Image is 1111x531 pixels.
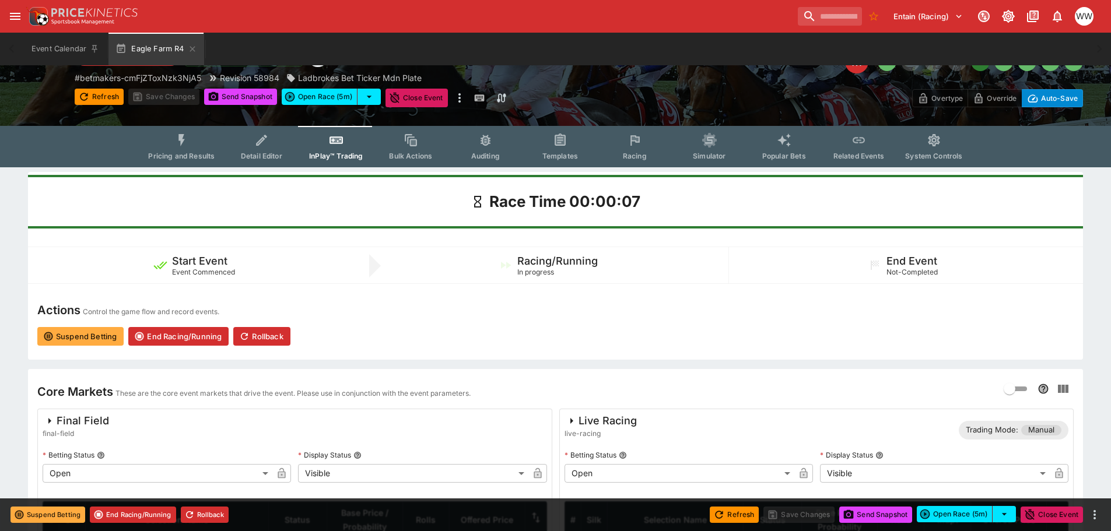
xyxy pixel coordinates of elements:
[886,7,970,26] button: Select Tenant
[241,152,282,160] span: Detail Editor
[37,303,80,318] h4: Actions
[839,507,912,523] button: Send Snapshot
[798,7,862,26] input: search
[517,254,598,268] h5: Racing/Running
[358,89,381,105] button: select merge strategy
[1022,89,1083,107] button: Auto-Save
[453,89,467,107] button: more
[75,72,201,84] p: Copy To Clipboard
[148,152,215,160] span: Pricing and Results
[820,464,1050,483] div: Visible
[623,152,647,160] span: Racing
[820,450,873,460] p: Display Status
[762,152,806,160] span: Popular Bets
[886,268,938,276] span: Not-Completed
[864,7,883,26] button: No Bookmarks
[968,89,1022,107] button: Override
[966,424,1018,436] p: Trading Mode:
[1041,92,1078,104] p: Auto-Save
[108,33,204,65] button: Eagle Farm R4
[389,152,432,160] span: Bulk Actions
[565,428,637,439] span: live-racing
[973,6,994,27] button: Connected to PK
[1022,6,1043,27] button: Documentation
[83,306,219,318] p: Control the game flow and record events.
[298,72,422,84] p: Ladbrokes Bet Ticker Mdn Plate
[172,268,235,276] span: Event Commenced
[298,450,351,460] p: Display Status
[993,506,1016,522] button: select merge strategy
[886,254,937,268] h5: End Event
[353,451,362,459] button: Display Status
[875,451,884,459] button: Display Status
[489,192,640,212] h1: Race Time 00:00:07
[542,152,578,160] span: Templates
[286,72,422,84] div: Ladbrokes Bet Ticker Mdn Plate
[10,507,85,523] button: Suspend Betting
[204,89,277,105] button: Send Snapshot
[26,5,49,28] img: PriceKinetics Logo
[43,464,272,483] div: Open
[37,384,113,399] h4: Core Markets
[282,89,358,105] button: Open Race (5m)
[5,6,26,27] button: open drawer
[51,8,138,17] img: PriceKinetics
[1047,6,1068,27] button: Notifications
[43,428,109,439] span: final-field
[298,464,528,483] div: Visible
[220,72,279,84] p: Revision 58984
[565,450,616,460] p: Betting Status
[987,92,1017,104] p: Override
[931,92,963,104] p: Overtype
[905,152,962,160] span: System Controls
[181,507,229,523] button: Rollback
[51,19,114,24] img: Sportsbook Management
[24,33,106,65] button: Event Calendar
[115,388,471,399] p: These are the core event markets that drive the event. Please use in conjunction with the event p...
[43,450,94,460] p: Betting Status
[912,89,968,107] button: Overtype
[1075,7,1094,26] div: William Wallace
[282,89,381,105] div: split button
[233,327,290,346] button: Rollback
[471,152,500,160] span: Auditing
[1021,507,1083,523] button: Close Event
[1088,508,1102,522] button: more
[172,254,227,268] h5: Start Event
[75,89,124,105] button: Refresh
[90,507,176,523] button: End Racing/Running
[565,464,794,483] div: Open
[693,152,726,160] span: Simulator
[917,506,993,522] button: Open Race (5m)
[139,126,972,167] div: Event type filters
[565,414,637,428] div: Live Racing
[833,152,884,160] span: Related Events
[710,507,759,523] button: Refresh
[998,6,1019,27] button: Toggle light/dark mode
[97,451,105,459] button: Betting Status
[619,451,627,459] button: Betting Status
[1071,3,1097,29] button: William Wallace
[1021,424,1061,436] span: Manual
[43,414,109,428] div: Final Field
[912,89,1083,107] div: Start From
[309,152,363,160] span: InPlay™ Trading
[917,506,1016,522] div: split button
[37,327,124,346] button: Suspend Betting
[517,268,554,276] span: In progress
[128,327,229,346] button: End Racing/Running
[385,89,448,107] button: Close Event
